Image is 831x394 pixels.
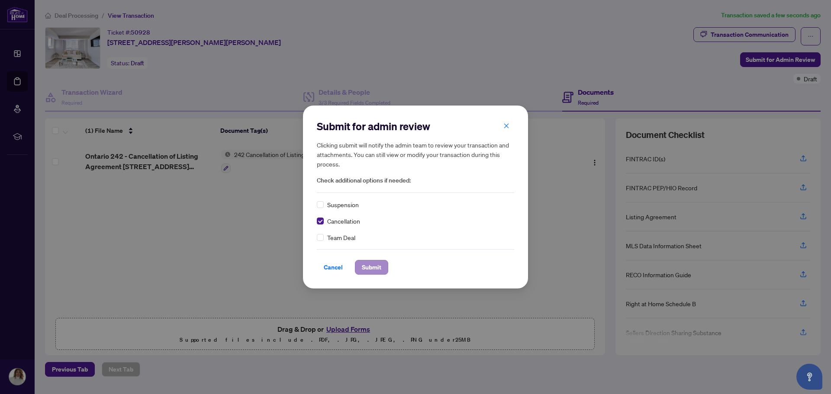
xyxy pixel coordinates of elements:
span: Suspension [327,200,359,209]
span: Team Deal [327,233,355,242]
button: Open asap [796,364,822,390]
button: Cancel [317,260,350,275]
span: Check additional options if needed: [317,176,514,186]
span: close [503,123,509,129]
button: Submit [355,260,388,275]
span: Submit [362,260,381,274]
span: Cancel [324,260,343,274]
span: Cancellation [327,216,360,226]
h5: Clicking submit will notify the admin team to review your transaction and attachments. You can st... [317,140,514,169]
h2: Submit for admin review [317,119,514,133]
